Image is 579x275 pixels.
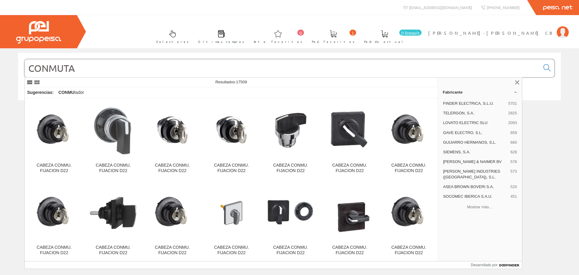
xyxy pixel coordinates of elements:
[325,188,374,238] img: CABEZA CONMU. FIJACION D22
[428,30,554,36] font: [PERSON_NAME]-[PERSON_NAME] CB
[207,163,256,174] div: CABEZA CONMU. FIJACION D22
[261,99,320,181] a: CABEZA CONMU. FIJACION D22 CABEZA CONMU. FIJACION D22
[428,25,569,31] a: [PERSON_NAME]-[PERSON_NAME] CB
[198,39,244,44] font: Últimas compras
[143,181,202,263] a: CABEZA CONMU. FIJACION D22 CABEZA CONMU. FIJACION D22
[384,163,433,174] div: CABEZA CONMU. FIJACION D22
[510,184,517,190] span: 520
[379,99,438,181] a: CABEZA CONMU. FIJACION D22 CABEZA CONMU. FIJACION D22
[306,25,358,47] a: 1 Ped. favoritos
[443,194,508,199] span: SOCOMEC IBERICA S.A.U.
[320,99,379,181] a: CABEZA CONMU. FIJACION D22 CABEZA CONMU. FIJACION D22
[202,99,261,181] a: CABEZA CONMU. FIJACION D22 CABEZA CONMU. FIJACION D22
[443,159,508,165] span: [PERSON_NAME] & NAIMER BV
[202,181,261,263] a: CABEZA CONMU. FIJACION D22 CABEZA CONMU. FIJACION D22
[510,169,517,180] span: 573
[471,263,498,267] font: Desarrollado por
[16,21,61,43] img: Grupo Peisa
[510,149,517,155] span: 628
[379,181,438,263] a: CABEZA CONMU. FIJACION D22 CABEZA CONMU. FIJACION D22
[30,245,79,256] div: CABEZA CONMU. FIJACION D22
[236,80,247,84] span: 17509
[89,106,138,155] img: CABEZA CONMU. FIJACION D22
[148,188,197,238] img: CABEZA CONMU. FIJACION D22
[89,188,138,238] img: CABEZA CONMU. FIJACION D22
[443,130,508,136] span: GAVE ELECTRO, S.L.
[25,181,84,263] a: CABEZA CONMU. FIJACION D22 CABEZA CONMU. FIJACION D22
[261,181,320,263] a: CABEZA CONMU. FIJACION D22 CABEZA CONMU. FIJACION D22
[438,87,522,97] a: Fabricante
[299,31,302,36] font: 0
[471,261,522,269] a: Desarrollado por
[508,101,517,106] span: 5701
[510,159,517,165] span: 578
[266,163,315,174] div: CABEZA CONMU. FIJACION D22
[89,163,138,174] div: CABEZA CONMU. FIJACION D22
[148,245,197,256] div: CABEZA CONMU. FIJACION D22
[443,184,508,190] span: ASEA BROWN BOVERI S.A.
[192,25,247,47] a: Últimas compras
[325,245,374,256] div: CABEZA CONMU. FIJACION D22
[148,163,197,174] div: CABEZA CONMU. FIJACION D22
[443,149,508,155] span: SIEMENS, S.A.
[443,140,508,145] span: GUIJARRO HERMANOS, S.L.
[24,59,540,77] input: Buscar...
[207,245,256,256] div: CABEZA CONMU. FIJACION D22
[84,99,143,181] a: CABEZA CONMU. FIJACION D22 CABEZA CONMU. FIJACION D22
[510,194,517,199] span: 451
[266,106,315,155] img: CABEZA CONMU. FIJACION D22
[320,181,379,263] a: CABEZA CONMU. FIJACION D22 CABEZA CONMU. FIJACION D22
[27,90,54,95] font: Sugerencias:
[443,120,506,126] span: LOVATO ELECTRIC SLU
[325,106,374,155] img: CABEZA CONMU. FIJACION D22
[384,188,433,238] img: CABEZA CONMU. FIJACION D22
[384,106,433,155] img: CABEZA CONMU. FIJACION D22
[443,169,508,180] span: [PERSON_NAME] INDUSTRIES ([GEOGRAPHIC_DATA]), S.L.
[25,99,84,181] a: CABEZA CONMU. FIJACION D22 CABEZA CONMU. FIJACION D22
[266,245,315,256] div: CABEZA CONMU. FIJACION D22
[266,188,315,238] img: CABEZA CONMU. FIJACION D22
[59,90,74,95] font: CONMU
[30,163,79,174] div: CABEZA CONMU. FIJACION D22
[325,163,374,174] div: CABEZA CONMU. FIJACION D22
[510,130,517,136] span: 859
[364,39,405,44] font: Pedido actual
[254,39,302,44] font: Arte. favoritos
[207,188,256,238] img: CABEZA CONMU. FIJACION D22
[409,5,472,10] font: [EMAIL_ADDRESS][DOMAIN_NAME]
[143,99,202,181] a: CABEZA CONMU. FIJACION D22 CABEZA CONMU. FIJACION D22
[150,25,192,47] a: Selectores
[156,39,189,44] font: Selectores
[352,31,354,36] font: 1
[30,188,79,238] img: CABEZA CONMU. FIJACION D22
[148,106,197,155] img: CABEZA CONMU. FIJACION D22
[312,39,355,44] font: Ped. favoritos
[84,181,143,263] a: CABEZA CONMU. FIJACION D22 CABEZA CONMU. FIJACION D22
[508,120,517,126] span: 2093
[74,90,84,95] font: tador
[443,110,506,116] span: TELERGON, S.A.
[487,5,520,10] font: [PHONE_NUMBER]
[440,202,520,212] button: Mostrar más…
[30,106,79,155] img: CABEZA CONMU. FIJACION D22
[89,245,138,256] div: CABEZA CONMU. FIJACION D22
[215,80,247,84] span: Resultados:
[384,245,433,256] div: CABEZA CONMU. FIJACION D22
[510,140,517,145] span: 660
[401,31,419,36] font: 0 líneas/s
[508,110,517,116] span: 2825
[443,101,506,106] span: FINDER ELECTRICA, S.L.U.
[207,106,256,155] img: CABEZA CONMU. FIJACION D22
